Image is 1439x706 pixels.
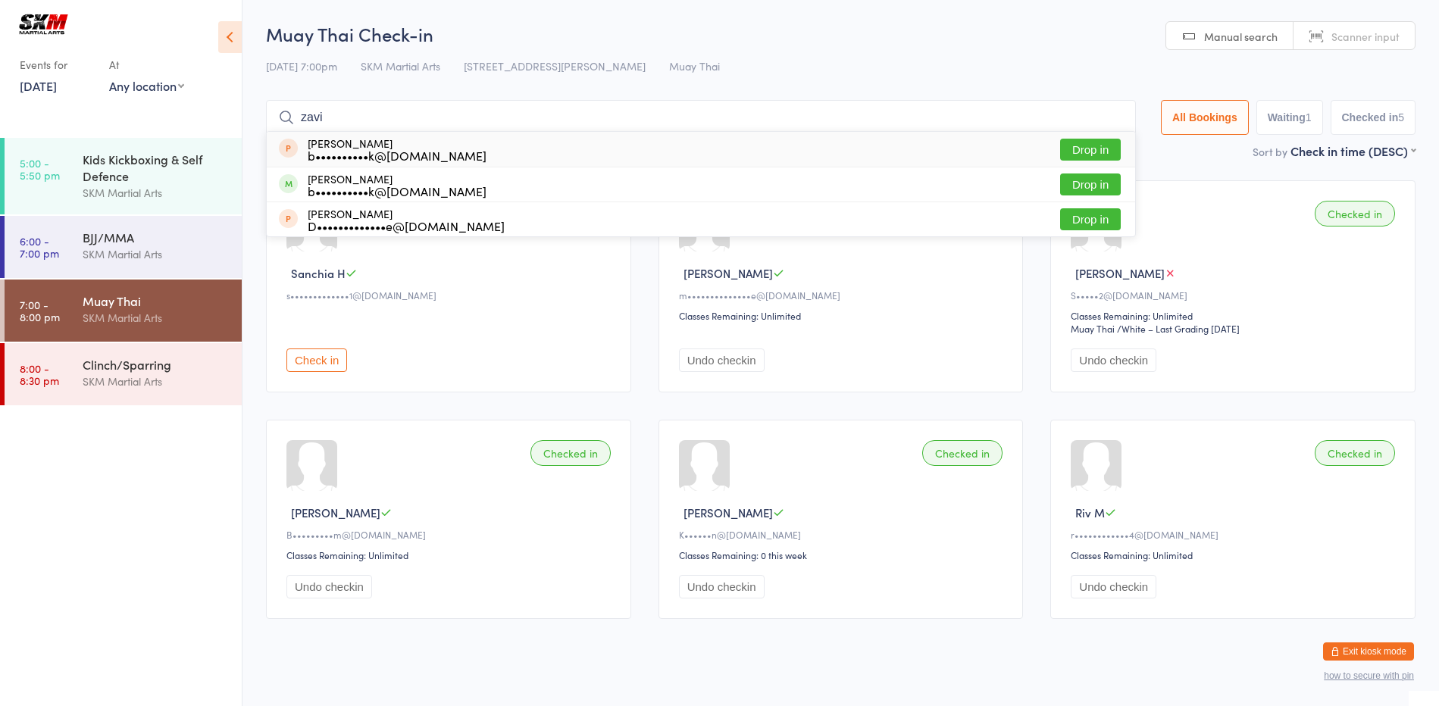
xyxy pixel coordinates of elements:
[684,505,773,520] span: [PERSON_NAME]
[1323,642,1414,661] button: Exit kiosk mode
[20,157,60,181] time: 5:00 - 5:50 pm
[5,280,242,342] a: 7:00 -8:00 pmMuay ThaiSKM Martial Arts
[1060,139,1121,161] button: Drop in
[1315,201,1395,226] div: Checked in
[1290,142,1416,159] div: Check in time (DESC)
[5,343,242,405] a: 8:00 -8:30 pmClinch/SparringSKM Martial Arts
[1071,322,1115,335] div: Muay Thai
[83,229,229,245] div: BJJ/MMA
[308,220,505,232] div: D•••••••••••••e@[DOMAIN_NAME]
[286,528,615,541] div: B•••••••••m@[DOMAIN_NAME]
[679,548,1008,561] div: Classes Remaining: 0 this week
[669,58,720,73] span: Muay Thai
[1060,173,1121,195] button: Drop in
[1075,265,1165,281] span: [PERSON_NAME]
[1071,309,1400,322] div: Classes Remaining: Unlimited
[15,11,72,37] img: SKM Martial Arts
[679,528,1008,541] div: K••••••n@[DOMAIN_NAME]
[266,58,337,73] span: [DATE] 7:00pm
[361,58,440,73] span: SKM Martial Arts
[266,21,1416,46] h2: Muay Thai Check-in
[83,245,229,263] div: SKM Martial Arts
[286,575,372,598] button: Undo checkin
[679,289,1008,301] div: m••••••••••••••e@[DOMAIN_NAME]
[679,575,765,598] button: Undo checkin
[5,216,242,278] a: 6:00 -7:00 pmBJJ/MMASKM Martial Arts
[286,548,615,561] div: Classes Remaining: Unlimited
[308,208,505,232] div: [PERSON_NAME]
[20,298,60,323] time: 7:00 - 8:00 pm
[1204,29,1278,44] span: Manual search
[530,440,611,466] div: Checked in
[308,149,486,161] div: b••••••••••k@[DOMAIN_NAME]
[83,309,229,326] div: SKM Martial Arts
[922,440,1003,466] div: Checked in
[109,52,184,77] div: At
[308,173,486,197] div: [PERSON_NAME]
[266,100,1136,135] input: Search
[1071,575,1156,598] button: Undo checkin
[1071,548,1400,561] div: Classes Remaining: Unlimited
[1331,100,1416,135] button: Checked in5
[1306,111,1312,123] div: 1
[1253,144,1287,159] label: Sort by
[1161,100,1249,135] button: All Bookings
[679,309,1008,322] div: Classes Remaining: Unlimited
[1060,208,1121,230] button: Drop in
[286,348,347,372] button: Check in
[83,373,229,390] div: SKM Martial Arts
[291,265,346,281] span: Sanchia H
[1117,322,1240,335] span: / White – Last Grading [DATE]
[83,151,229,184] div: Kids Kickboxing & Self Defence
[1071,528,1400,541] div: r••••••••••••4@[DOMAIN_NAME]
[83,292,229,309] div: Muay Thai
[20,77,57,94] a: [DATE]
[464,58,646,73] span: [STREET_ADDRESS][PERSON_NAME]
[286,289,615,301] div: s•••••••••••••1@[DOMAIN_NAME]
[679,348,765,372] button: Undo checkin
[1071,289,1400,301] div: S•••••2@[DOMAIN_NAME]
[1075,505,1105,520] span: Riv M
[20,52,94,77] div: Events for
[5,138,242,214] a: 5:00 -5:50 pmKids Kickboxing & Self DefenceSKM Martial Arts
[684,265,773,281] span: [PERSON_NAME]
[83,356,229,373] div: Clinch/Sparring
[1398,111,1404,123] div: 5
[308,185,486,197] div: b••••••••••k@[DOMAIN_NAME]
[291,505,380,520] span: [PERSON_NAME]
[1324,670,1414,681] button: how to secure with pin
[1331,29,1400,44] span: Scanner input
[83,184,229,201] div: SKM Martial Arts
[308,137,486,161] div: [PERSON_NAME]
[1256,100,1323,135] button: Waiting1
[1071,348,1156,372] button: Undo checkin
[1315,440,1395,466] div: Checked in
[20,362,59,386] time: 8:00 - 8:30 pm
[109,77,184,94] div: Any location
[20,235,59,259] time: 6:00 - 7:00 pm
